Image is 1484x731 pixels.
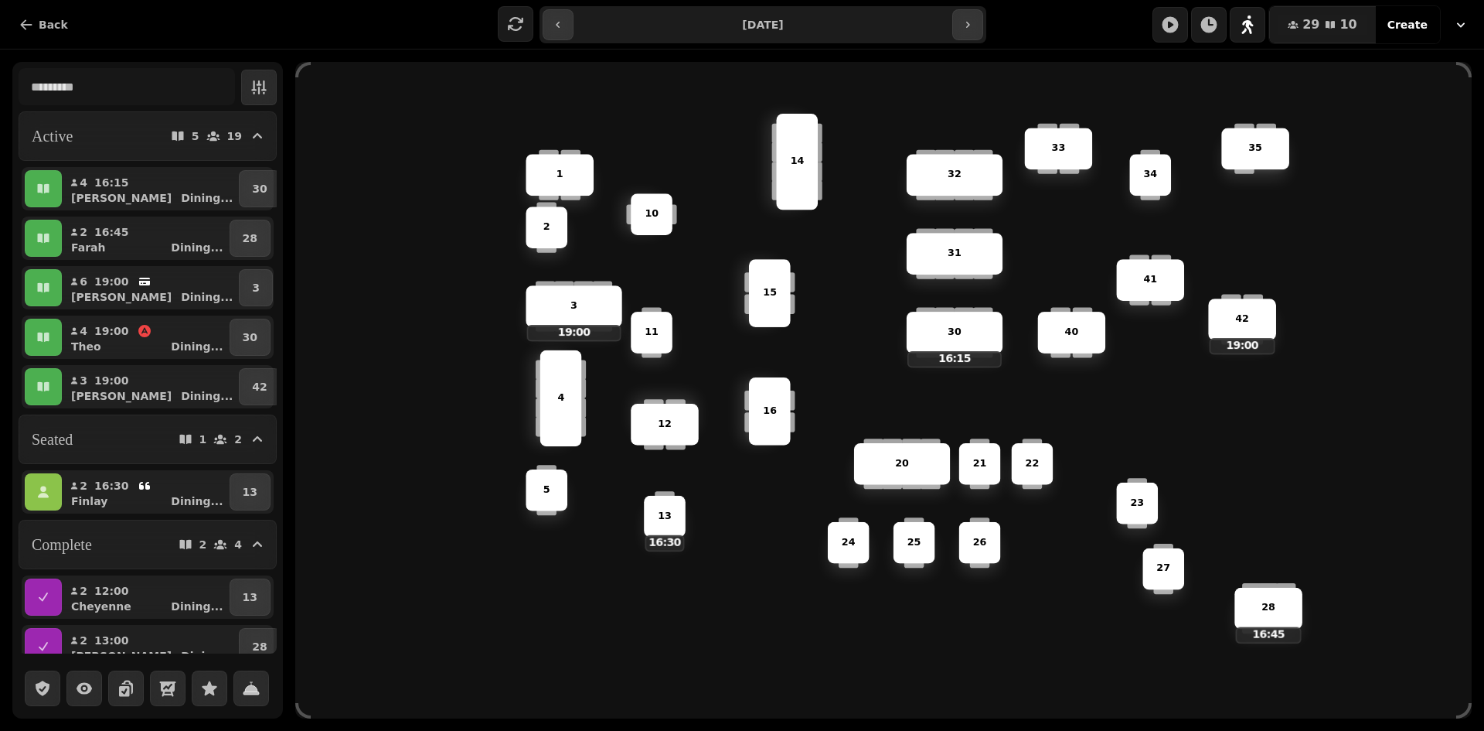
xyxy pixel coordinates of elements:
[1065,325,1079,340] p: 40
[71,240,106,255] p: Farah
[32,429,73,450] h2: Seated
[230,319,271,356] button: 30
[252,379,267,395] p: 42
[79,583,88,599] p: 2
[1248,141,1262,155] p: 35
[181,388,233,404] p: Dining ...
[252,639,267,654] p: 28
[239,170,280,207] button: 30
[1339,19,1356,31] span: 10
[71,599,131,614] p: Cheyenne
[790,154,804,169] p: 14
[907,535,921,550] p: 25
[6,9,80,40] button: Back
[181,289,233,305] p: Dining ...
[1235,312,1249,326] p: 42
[1302,19,1319,31] span: 29
[243,330,257,345] p: 30
[94,323,129,339] p: 19:00
[1156,562,1170,576] p: 27
[239,269,273,306] button: 3
[973,535,987,550] p: 26
[192,131,199,142] p: 5
[543,483,550,497] p: 5
[94,583,129,599] p: 12:00
[79,175,88,190] p: 4
[39,19,68,30] span: Back
[252,280,260,295] p: 3
[19,415,277,464] button: Seated12
[19,111,277,161] button: Active519
[65,269,236,306] button: 619:00[PERSON_NAME]Dining...
[227,131,242,142] p: 19
[528,326,620,340] p: 19:00
[79,323,88,339] p: 4
[948,325,962,340] p: 30
[842,535,856,550] p: 24
[658,417,672,432] p: 12
[646,536,683,550] p: 16:30
[71,494,107,509] p: Finlay
[19,520,277,569] button: Complete24
[239,628,280,665] button: 28
[763,404,777,418] p: 16
[71,388,172,404] p: [PERSON_NAME]
[181,648,233,664] p: Dining ...
[234,539,242,550] p: 4
[171,599,223,614] p: Dining ...
[94,175,129,190] p: 16:15
[71,339,101,354] p: Theo
[65,628,236,665] button: 213:00[PERSON_NAME]Dining...
[94,633,129,648] p: 13:00
[94,224,129,240] p: 16:45
[32,534,92,555] h2: Complete
[1052,141,1066,155] p: 33
[171,494,223,509] p: Dining ...
[71,648,172,664] p: [PERSON_NAME]
[763,285,777,300] p: 15
[658,509,672,524] p: 13
[79,224,88,240] p: 2
[230,473,271,511] button: 13
[79,274,88,289] p: 6
[895,456,909,471] p: 20
[1143,167,1157,182] p: 34
[1130,496,1144,511] p: 23
[948,246,962,261] p: 31
[65,220,226,257] button: 216:45FarahDining...
[909,352,1001,366] p: 16:15
[570,299,577,313] p: 3
[252,181,267,196] p: 30
[79,373,88,388] p: 3
[243,589,257,605] p: 13
[230,579,271,616] button: 13
[94,373,129,388] p: 19:00
[181,190,233,206] p: Dining ...
[79,633,88,648] p: 2
[1261,601,1275,616] p: 28
[94,274,129,289] p: 19:00
[65,473,226,511] button: 216:30FinlayDining...
[1143,272,1157,287] p: 41
[973,456,987,471] p: 21
[1210,339,1274,353] p: 19:00
[65,579,226,616] button: 212:00CheyenneDining...
[1026,456,1040,471] p: 22
[543,220,550,234] p: 2
[65,170,236,207] button: 416:15[PERSON_NAME]Dining...
[65,368,236,405] button: 319:00[PERSON_NAME]Dining...
[948,167,962,182] p: 32
[94,478,129,494] p: 16:30
[199,539,207,550] p: 2
[645,207,659,221] p: 10
[199,434,207,445] p: 1
[645,325,659,340] p: 11
[557,391,564,405] p: 4
[171,339,223,354] p: Dining ...
[71,289,172,305] p: [PERSON_NAME]
[556,167,563,182] p: 1
[1387,19,1428,30] span: Create
[230,220,271,257] button: 28
[1269,6,1376,43] button: 2910
[1375,6,1440,43] button: Create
